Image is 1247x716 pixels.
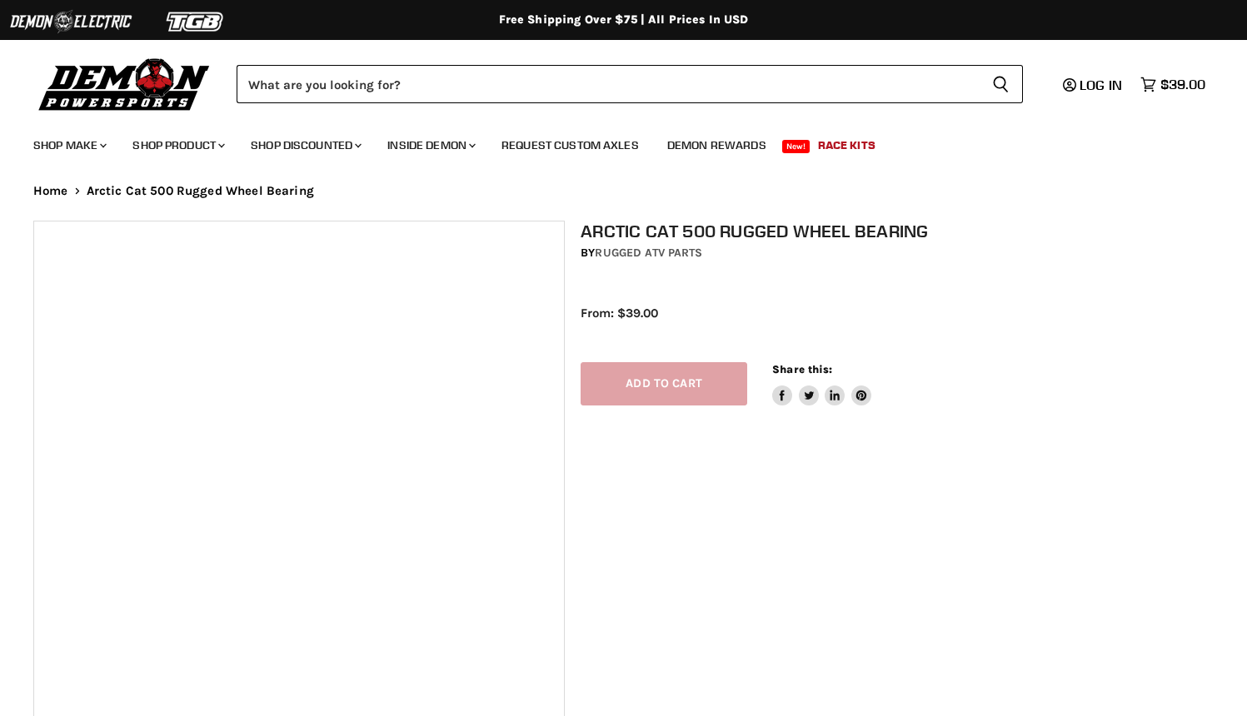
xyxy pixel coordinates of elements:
a: Demon Rewards [655,128,779,162]
span: Share this: [772,363,832,375]
a: Shop Discounted [238,128,372,162]
span: Log in [1080,77,1122,93]
aside: Share this: [772,362,871,406]
button: Search [979,65,1023,103]
span: Arctic Cat 500 Rugged Wheel Bearing [87,184,314,198]
a: Inside Demon [375,128,486,162]
img: Demon Electric Logo 2 [8,6,133,37]
a: Race Kits [806,128,888,162]
a: Request Custom Axles [489,128,651,162]
div: by [581,244,1230,262]
img: TGB Logo 2 [133,6,258,37]
a: Shop Product [120,128,235,162]
form: Product [237,65,1023,103]
a: Home [33,184,68,198]
a: $39.00 [1132,72,1214,97]
span: New! [782,140,811,153]
span: From: $39.00 [581,306,658,321]
input: Search [237,65,979,103]
span: $39.00 [1160,77,1205,92]
ul: Main menu [21,122,1201,162]
a: Rugged ATV Parts [595,246,702,260]
a: Shop Make [21,128,117,162]
a: Log in [1055,77,1132,92]
img: Demon Powersports [33,54,216,113]
h1: Arctic Cat 500 Rugged Wheel Bearing [581,221,1230,241]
